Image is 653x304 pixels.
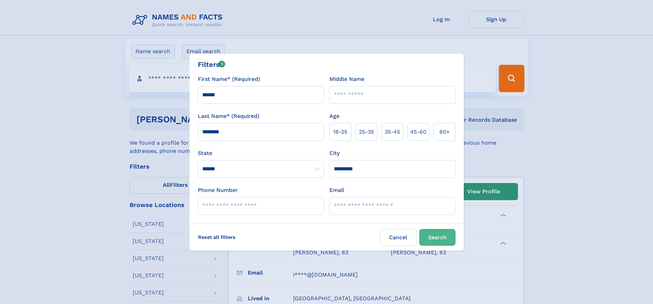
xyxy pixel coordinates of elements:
[380,229,416,246] label: Cancel
[439,128,450,136] span: 60+
[329,186,344,194] label: Email
[385,128,400,136] span: 35‑45
[329,75,364,83] label: Middle Name
[333,128,347,136] span: 18‑25
[198,149,324,157] label: State
[198,112,259,120] label: Last Name* (Required)
[359,128,374,136] span: 25‑35
[329,112,339,120] label: Age
[198,186,238,194] label: Phone Number
[194,229,240,245] label: Reset all filters
[329,149,340,157] label: City
[198,75,260,83] label: First Name* (Required)
[198,59,226,70] div: Filters
[419,229,456,246] button: Search
[410,128,426,136] span: 45‑60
